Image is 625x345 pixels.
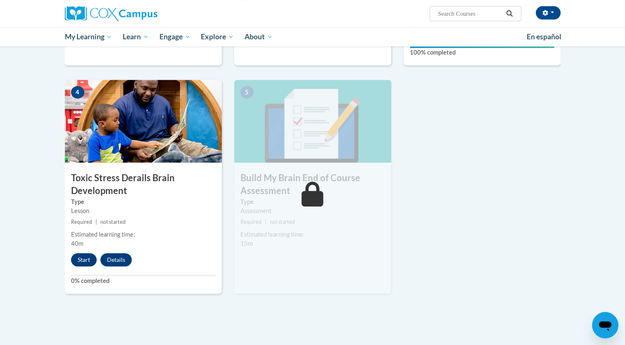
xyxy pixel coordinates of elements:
button: Start [71,253,97,266]
span: About [245,32,273,42]
span: 5 [240,86,254,98]
span: | [265,219,266,225]
span: 4 [71,86,84,98]
a: Explore [195,27,239,46]
span: not started [100,219,126,225]
div: Estimated learning time: [240,230,385,239]
a: About [239,27,278,46]
img: Course Image [65,80,222,163]
span: Learn [123,32,149,42]
div: Assessment [240,206,385,216]
a: My Learning [59,27,118,46]
button: Search [503,9,516,19]
a: Engage [154,27,196,46]
label: 0% completed [71,276,216,285]
span: Required [240,219,261,225]
iframe: Button to launch messaging window [592,312,618,338]
button: Details [100,253,132,266]
label: 100% completed [410,48,554,57]
span: Required [71,219,92,225]
button: Account Settings [536,6,561,19]
label: Type [71,197,216,206]
img: Course Image [234,80,391,163]
div: Main menu [52,27,573,46]
div: Lesson [71,206,216,216]
span: My Learning [64,32,112,42]
input: Search Courses [437,9,503,19]
img: Cox Campus [65,6,157,21]
span: En español [527,32,561,41]
h3: Build My Brain End of Course Assessment [234,172,391,197]
span: 15m [240,240,253,247]
label: Type [240,197,385,206]
a: En español [521,28,567,46]
h3: Toxic Stress Derails Brain Development [65,172,222,197]
a: Cox Campus [65,6,222,21]
span: Explore [201,32,234,42]
span: Engage [159,32,190,42]
span: | [95,219,97,225]
div: Estimated learning time: [71,230,216,239]
a: Learn [117,27,154,46]
span: not started [270,219,295,225]
div: Your progress [410,46,554,48]
span: 40m [71,240,83,247]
